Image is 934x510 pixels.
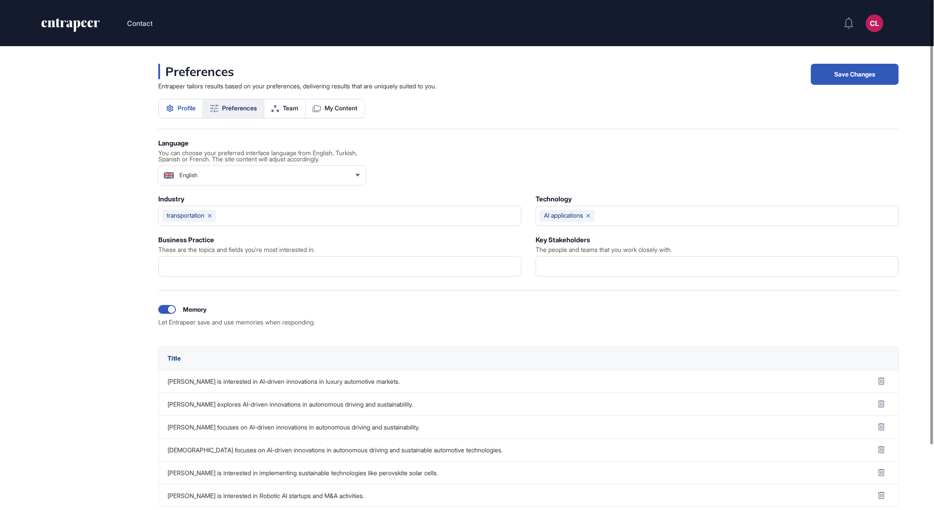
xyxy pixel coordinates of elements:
a: entrapeer-logo [40,18,101,35]
div: Technology [536,196,572,202]
div: [PERSON_NAME] is interested in AI-driven innovations in luxury automotive markets. [159,370,869,393]
span: AI applications [544,212,583,219]
span: Profile [178,105,196,112]
div: Key Stakeholders [536,237,590,243]
div: Preferences [158,64,234,79]
div: Business Practice [158,237,214,243]
div: [PERSON_NAME] is interested in implementing sustainable technologies like perovskite solar cells. [159,462,869,484]
div: These are the topics and fields you’re most interested in. [158,247,315,253]
a: Team [264,99,306,118]
button: Save Changes [811,64,899,85]
img: English [164,172,174,179]
div: You can choose your preferred interface language from English, Turkish, Spanish or French. The si... [158,150,366,162]
span: Team [283,105,298,112]
span: Preferences [222,105,257,112]
button: CL [866,15,883,32]
span: Title [168,355,181,362]
div: The people and teams that you work closely with. [536,247,672,253]
div: Let Entrapeer save and use memories when responding. [158,319,315,325]
div: Language [158,140,189,146]
span: My Content [325,105,358,112]
span: transportation [167,212,204,219]
div: Industry [158,196,184,202]
a: Preferences [203,99,264,118]
button: Contact [127,18,153,29]
a: My Content [306,99,365,118]
span: English [179,172,197,178]
div: [PERSON_NAME] is interested in Robotic AI startups and M&A activities. [159,484,869,507]
div: [DEMOGRAPHIC_DATA] focuses on AI-driven innovations in autonomous driving and sustainable automot... [159,439,869,461]
span: Save Changes [835,71,876,77]
div: [PERSON_NAME] focuses on AI-driven innovations in autonomous driving and sustainability. [159,416,869,438]
div: Memory [158,305,207,314]
div: Entrapeer tailors results based on your preferences, delivering results that are uniquely suited ... [158,83,436,90]
a: Profile [159,99,203,118]
div: [PERSON_NAME] explores AI-driven innovations in autonomous driving and sustainability. [159,393,869,415]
